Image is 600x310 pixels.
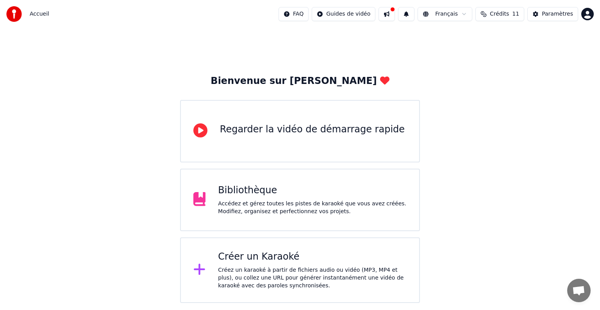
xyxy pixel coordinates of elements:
[218,251,407,263] div: Créer un Karaoké
[490,10,509,18] span: Crédits
[218,266,407,290] div: Créez un karaoké à partir de fichiers audio ou vidéo (MP3, MP4 et plus), ou collez une URL pour g...
[512,10,519,18] span: 11
[220,123,405,136] div: Regarder la vidéo de démarrage rapide
[527,7,578,21] button: Paramètres
[218,200,407,216] div: Accédez et gérez toutes les pistes de karaoké que vous avez créées. Modifiez, organisez et perfec...
[475,7,524,21] button: Crédits11
[312,7,375,21] button: Guides de vidéo
[542,10,573,18] div: Paramètres
[30,10,49,18] nav: breadcrumb
[30,10,49,18] span: Accueil
[279,7,309,21] button: FAQ
[218,184,407,197] div: Bibliothèque
[6,6,22,22] img: youka
[211,75,389,87] div: Bienvenue sur [PERSON_NAME]
[567,279,591,302] a: Ouvrir le chat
